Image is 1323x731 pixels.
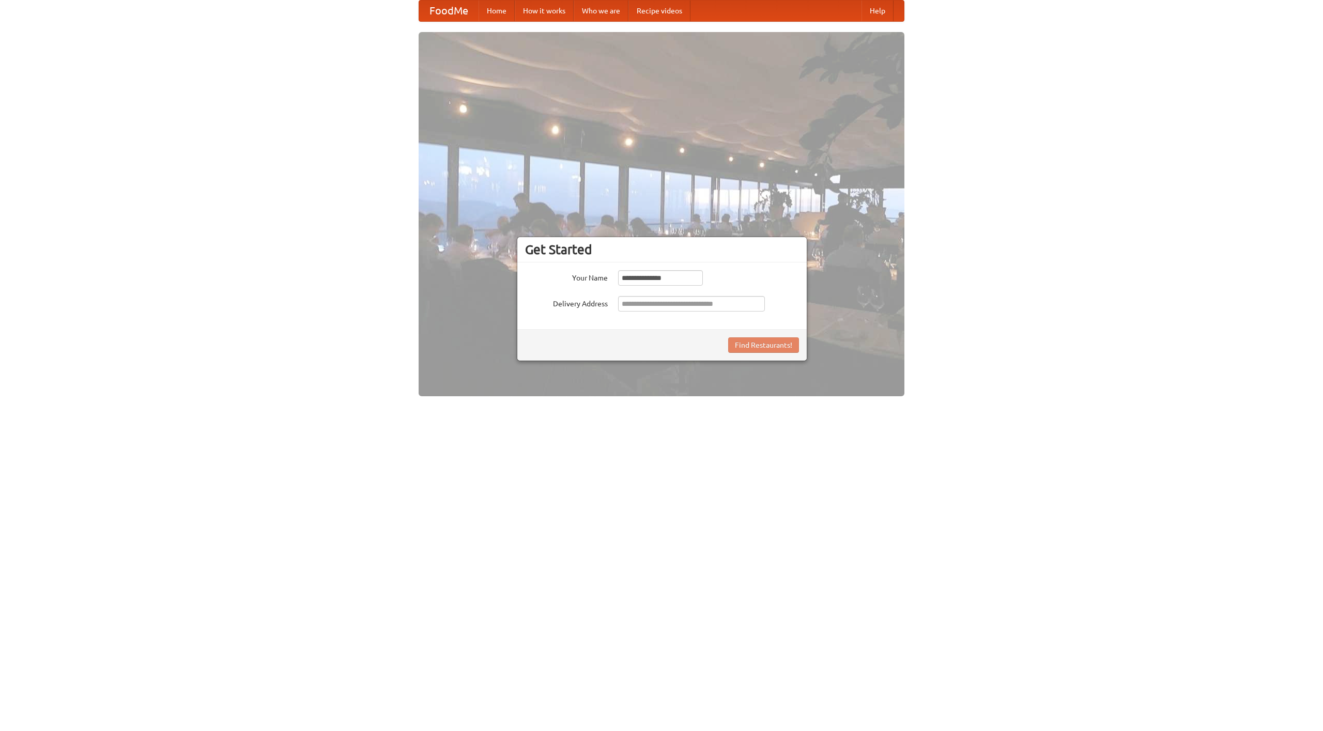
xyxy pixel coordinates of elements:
a: Recipe videos [628,1,690,21]
a: How it works [515,1,574,21]
label: Your Name [525,270,608,283]
a: Who we are [574,1,628,21]
button: Find Restaurants! [728,337,799,353]
a: FoodMe [419,1,479,21]
label: Delivery Address [525,296,608,309]
a: Home [479,1,515,21]
a: Help [862,1,894,21]
h3: Get Started [525,242,799,257]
